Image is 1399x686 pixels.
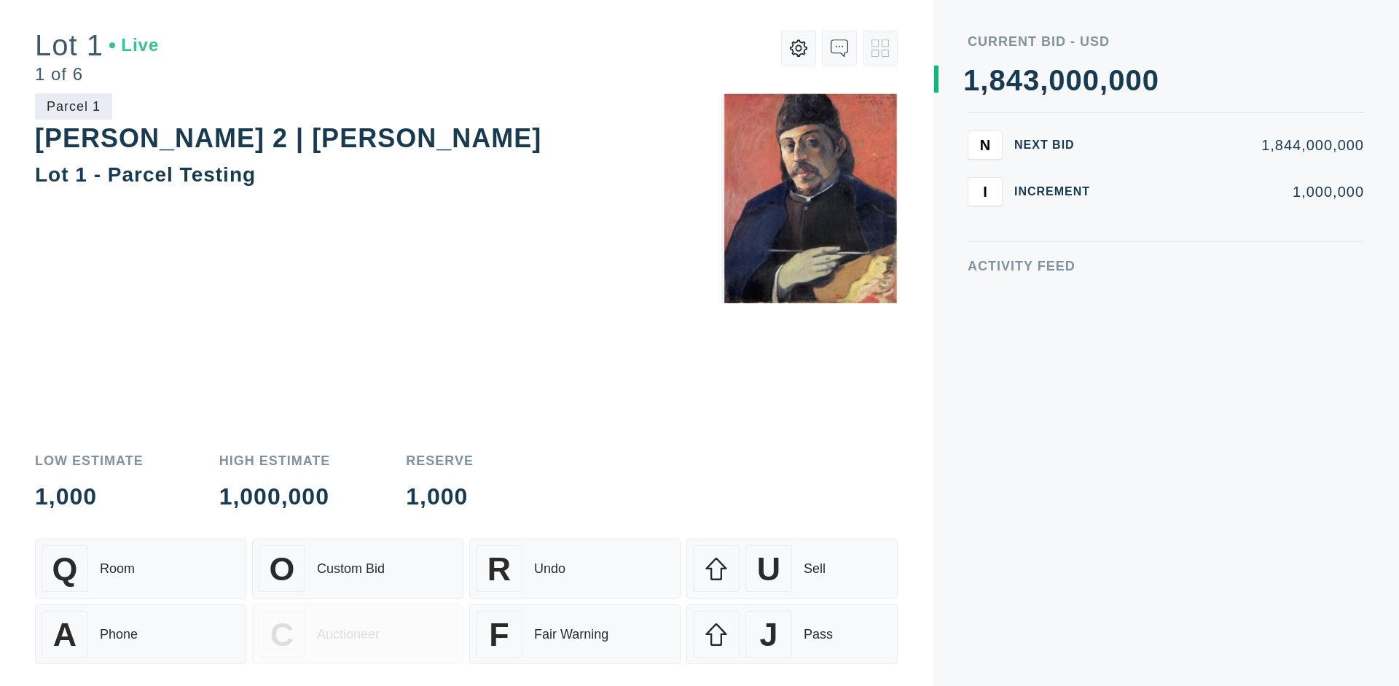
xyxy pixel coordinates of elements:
[804,548,826,564] div: Sell
[1100,66,1108,357] div: ,
[469,591,681,651] button: FFair Warning
[35,485,144,508] div: 1,000
[270,603,294,640] span: C
[757,537,780,574] span: U
[35,35,159,64] div: Lot 1
[35,70,159,87] div: 1 of 6
[1049,66,1065,95] div: 0
[686,591,898,651] button: JPass
[109,41,159,58] div: Live
[53,603,77,640] span: A
[35,526,246,585] button: QRoom
[100,614,138,629] div: Phone
[1006,66,1023,95] div: 4
[487,537,511,574] span: R
[317,614,380,629] div: Auctioneer
[1113,184,1364,199] div: 1,000,000
[534,548,565,564] div: Undo
[1108,66,1125,95] div: 0
[35,93,112,120] div: Parcel 1
[35,163,256,186] div: Lot 1 - Parcel Testing
[489,603,509,640] span: F
[219,454,331,467] div: High Estimate
[968,177,1003,206] button: I
[534,614,608,629] div: Fair Warning
[35,123,541,153] div: [PERSON_NAME] 2 | [PERSON_NAME]
[1083,66,1100,95] div: 0
[968,260,1364,273] div: Activity Feed
[1014,139,1102,151] div: Next Bid
[406,454,474,467] div: Reserve
[100,548,135,564] div: Room
[35,591,246,651] button: APhone
[52,537,78,574] span: Q
[1113,138,1364,152] div: 1,844,000,000
[406,485,474,508] div: 1,000
[469,526,681,585] button: RUndo
[1125,66,1142,95] div: 0
[1066,66,1083,95] div: 0
[1143,66,1159,95] div: 0
[686,526,898,585] button: USell
[270,537,295,574] span: O
[989,66,1006,95] div: 8
[1023,66,1040,95] div: 3
[980,66,989,357] div: ,
[963,66,980,95] div: 1
[968,35,1364,48] div: Current Bid - USD
[1040,66,1049,357] div: ,
[252,526,463,585] button: OCustom Bid
[35,454,144,467] div: Low Estimate
[804,614,833,629] div: Pass
[980,136,990,153] span: N
[317,548,385,564] div: Custom Bid
[1014,186,1102,198] div: Increment
[252,591,463,651] button: CAuctioneer
[759,603,777,640] span: J
[983,183,987,200] span: I
[968,130,1003,160] button: N
[219,485,331,508] div: 1,000,000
